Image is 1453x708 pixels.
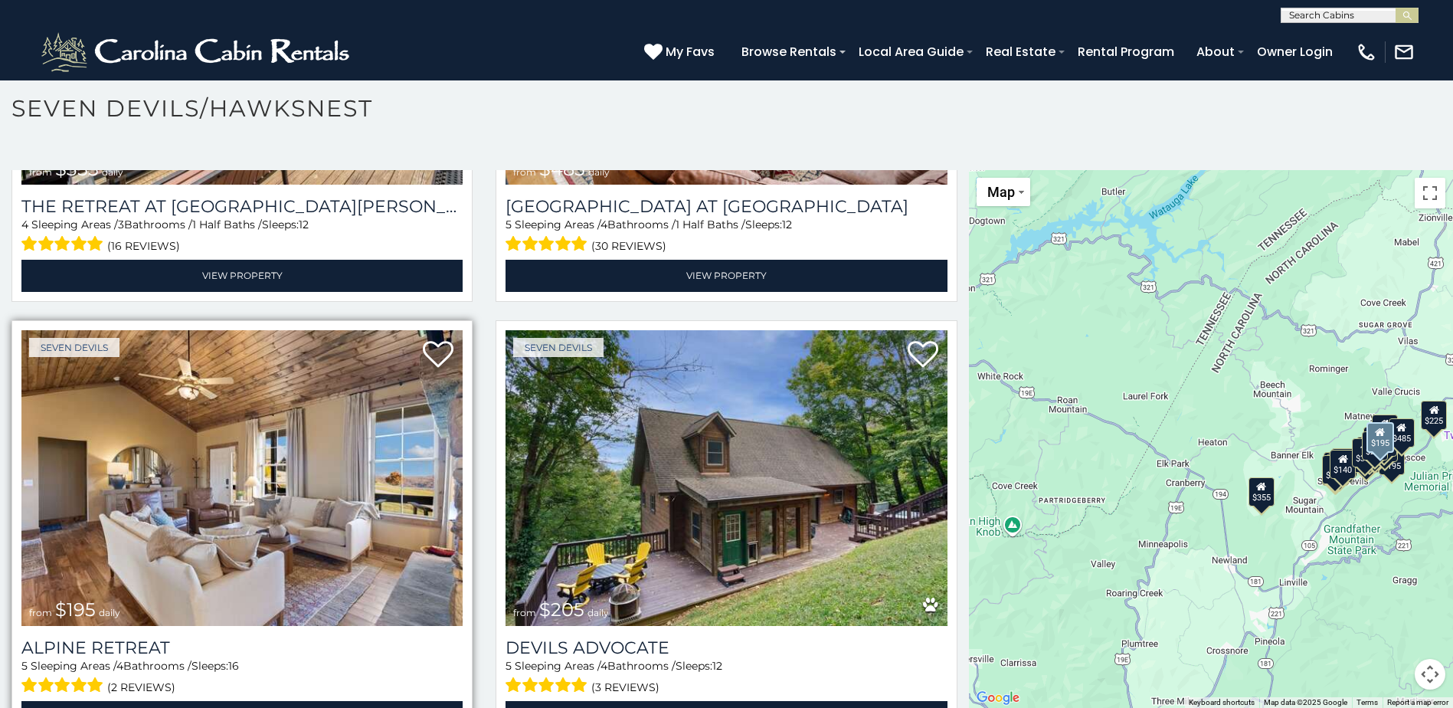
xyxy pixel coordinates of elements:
[1389,418,1415,447] div: $485
[29,166,52,178] span: from
[21,218,28,231] span: 4
[1070,38,1182,65] a: Rental Program
[1264,698,1347,706] span: Map data ©2025 Google
[1331,448,1357,477] div: $305
[1352,438,1378,467] div: $330
[591,236,666,256] span: (30 reviews)
[506,218,512,231] span: 5
[21,330,463,626] a: Alpine Retreat from $195 daily
[21,196,463,217] h3: The Retreat at Mountain Meadows
[38,29,356,75] img: White-1-2.png
[55,598,96,621] span: $195
[987,184,1015,200] span: Map
[506,330,947,626] a: Devils Advocate from $205 daily
[1356,698,1378,706] a: Terms (opens in new tab)
[107,677,175,697] span: (2 reviews)
[506,330,947,626] img: Devils Advocate
[99,607,120,618] span: daily
[587,607,609,618] span: daily
[506,658,947,697] div: Sleeping Areas / Bathrooms / Sleeps:
[1415,659,1445,690] button: Map camera controls
[1372,433,1398,462] div: $210
[1393,41,1415,63] img: mail-regular-white.png
[978,38,1063,65] a: Real Estate
[851,38,971,65] a: Local Area Guide
[1387,698,1448,706] a: Report a map error
[1324,452,1350,481] div: $140
[506,260,947,291] a: View Property
[644,42,718,62] a: My Favs
[908,339,938,372] a: Add to favorites
[588,166,610,178] span: daily
[21,658,463,697] div: Sleeping Areas / Bathrooms / Sleeps:
[1189,38,1242,65] a: About
[734,38,844,65] a: Browse Rentals
[21,330,463,626] img: Alpine Retreat
[21,196,463,217] a: The Retreat at [GEOGRAPHIC_DATA][PERSON_NAME]
[591,677,659,697] span: (3 reviews)
[21,217,463,256] div: Sleeping Areas / Bathrooms / Sleeps:
[29,607,52,618] span: from
[1421,401,1447,430] div: $225
[118,218,124,231] span: 3
[21,659,28,673] span: 5
[29,338,119,357] a: Seven Devils
[107,236,180,256] span: (16 reviews)
[299,218,309,231] span: 12
[1366,422,1394,453] div: $195
[513,607,536,618] span: from
[712,659,722,673] span: 12
[513,338,604,357] a: Seven Devils
[21,638,463,658] a: Alpine Retreat
[1372,415,1398,444] div: $230
[1378,446,1404,475] div: $195
[666,42,715,61] span: My Favs
[506,217,947,256] div: Sleeping Areas / Bathrooms / Sleeps:
[506,196,947,217] a: [GEOGRAPHIC_DATA] at [GEOGRAPHIC_DATA]
[1189,697,1255,708] button: Keyboard shortcuts
[782,218,792,231] span: 12
[1249,38,1340,65] a: Owner Login
[513,166,536,178] span: from
[21,260,463,291] a: View Property
[192,218,262,231] span: 1 Half Baths /
[1362,431,1388,461] div: $205
[228,659,239,673] span: 16
[539,598,584,621] span: $205
[601,218,607,231] span: 4
[973,688,1023,708] img: Google
[116,659,123,673] span: 4
[676,218,745,231] span: 1 Half Baths /
[1322,455,1348,484] div: $140
[1415,178,1445,208] button: Toggle fullscreen view
[1330,450,1356,479] div: $140
[1248,477,1275,506] div: $355
[977,178,1030,206] button: Change map style
[423,339,453,372] a: Add to favorites
[102,166,123,178] span: daily
[506,196,947,217] h3: Ridge Haven Lodge at Echota
[973,688,1023,708] a: Open this area in Google Maps (opens a new window)
[1356,41,1377,63] img: phone-regular-white.png
[506,659,512,673] span: 5
[506,638,947,658] a: Devils Advocate
[601,659,607,673] span: 4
